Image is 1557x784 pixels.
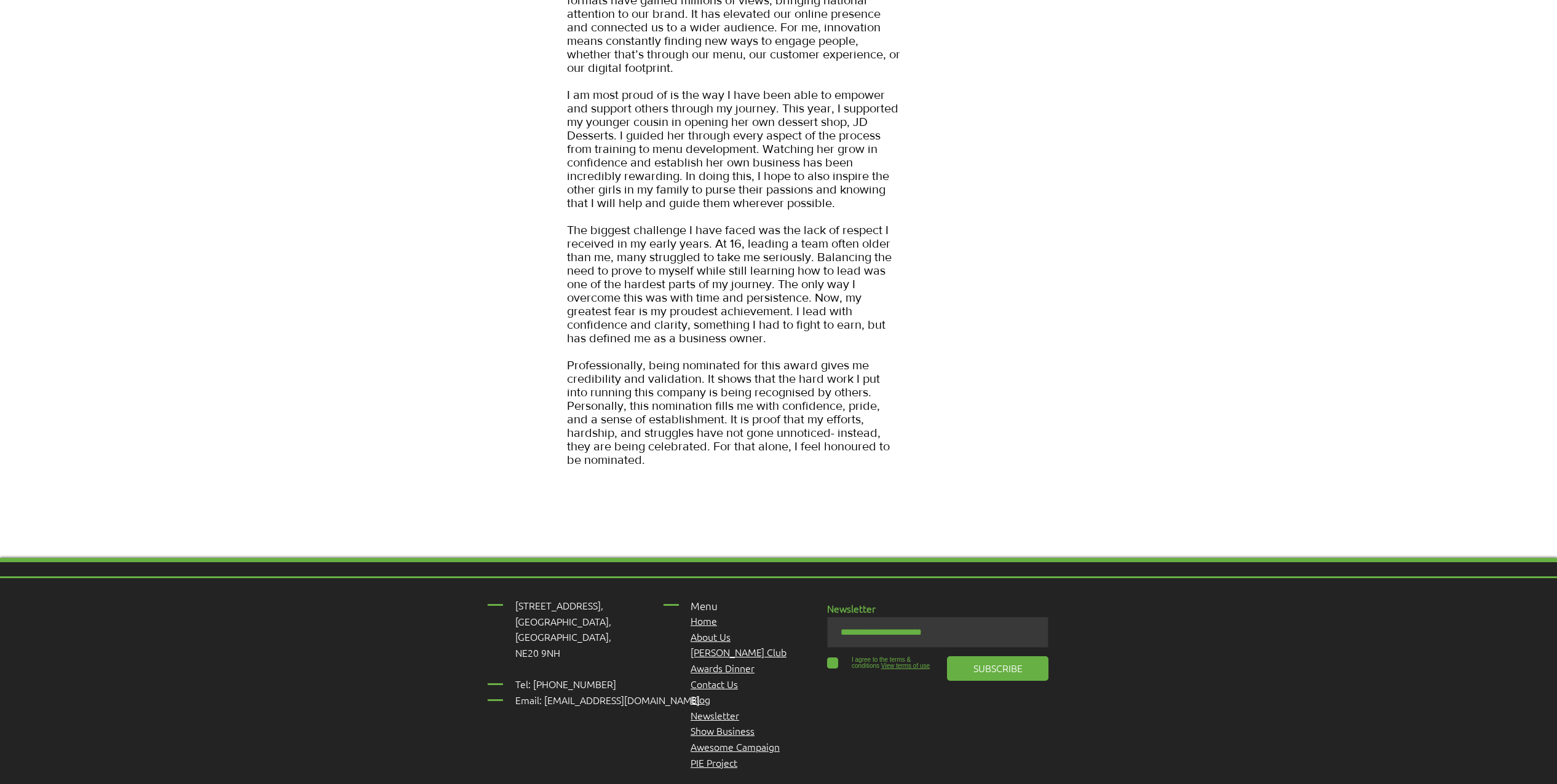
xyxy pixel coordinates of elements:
a: PIE Project [691,756,737,769]
a: Newsletter [691,708,739,722]
a: View terms of use [879,662,930,669]
span: Awesome Campaign [691,740,780,753]
a: Awards Dinner [691,661,755,675]
span: Menu [691,599,718,613]
span: Newsletter [827,602,876,615]
a: Home [691,614,717,627]
button: SUBSCRIBE [947,656,1048,681]
a: Contact Us [691,677,738,691]
span: [GEOGRAPHIC_DATA], [515,614,611,628]
span: SUBSCRIBE [973,661,1023,675]
span: NE20 9NH [515,646,560,659]
span: View terms of use [881,662,930,669]
a: About Us [691,630,731,643]
span: I agree to the terms & conditions [852,656,911,669]
a: Show Business [691,724,755,737]
span: [STREET_ADDRESS], [515,598,603,612]
span: [GEOGRAPHIC_DATA], [515,630,611,643]
a: Blog [691,692,710,706]
a: [PERSON_NAME] Club [691,645,786,659]
span: Tel: [PHONE_NUMBER] Email: [EMAIL_ADDRESS][DOMAIN_NAME] [515,677,700,707]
